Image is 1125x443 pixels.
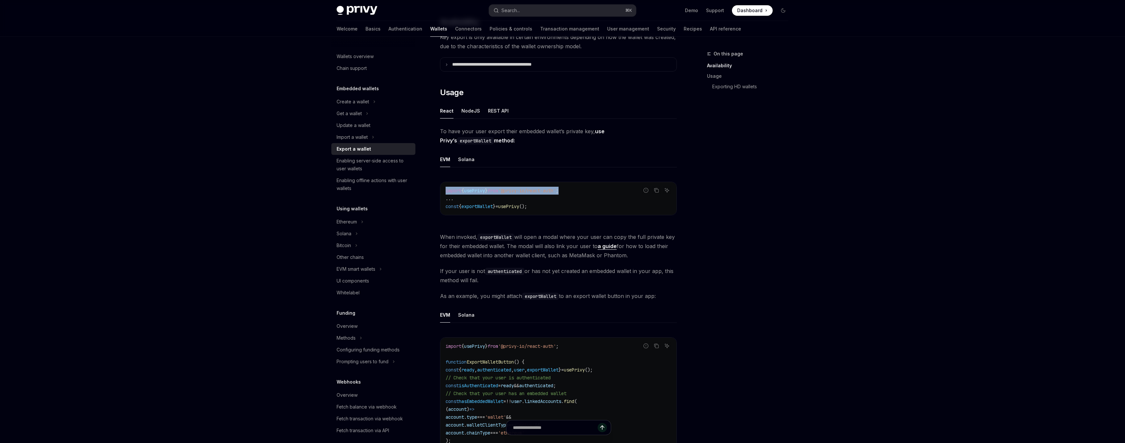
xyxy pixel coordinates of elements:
[440,152,450,167] button: EVM
[607,21,649,37] a: User management
[732,5,773,16] a: Dashboard
[707,60,794,71] a: Availability
[459,367,461,373] span: {
[657,21,676,37] a: Security
[642,186,650,195] button: Report incorrect code
[337,415,403,423] div: Fetch transaction via webhook
[467,406,469,412] span: )
[331,62,415,74] a: Chain support
[461,188,464,194] span: {
[625,8,632,13] span: ⌘ K
[559,367,561,373] span: }
[446,367,459,373] span: const
[522,293,559,300] code: exportWallet
[556,343,559,349] span: ;
[524,367,527,373] span: ,
[714,50,743,58] span: On this page
[331,155,415,175] a: Enabling server-side access to user wallets
[485,268,524,275] code: authenticated
[331,287,415,299] a: Whitelabel
[464,343,485,349] span: usePrivy
[598,243,617,250] a: a guide
[490,21,532,37] a: Policies & controls
[458,307,474,323] button: Solana
[663,186,671,195] button: Ask AI
[514,367,524,373] span: user
[446,375,551,381] span: // Check that your user is authenticated
[461,343,464,349] span: {
[501,7,520,14] div: Search...
[331,108,415,119] button: Toggle Get a wallet section
[440,32,677,51] span: Key export is only available in certain environments depending on how the wallet was created, due...
[337,253,364,261] div: Other chains
[331,96,415,108] button: Toggle Create a wallet section
[446,414,464,420] span: account
[459,203,461,209] span: {
[464,188,485,194] span: usePrivy
[337,334,356,342] div: Methods
[331,344,415,356] a: Configuring funding methods
[337,309,355,317] h5: Funding
[337,85,379,93] h5: Embedded wallets
[331,143,415,155] a: Export a wallet
[440,87,463,98] span: Usage
[511,398,522,404] span: user
[337,265,375,273] div: EVM smart wallets
[458,152,474,167] button: Solana
[503,398,506,404] span: =
[459,383,498,389] span: isAuthenticated
[511,367,514,373] span: ,
[496,203,498,209] span: =
[506,414,511,420] span: &&
[446,188,461,194] span: import
[461,203,493,209] span: exportWallet
[440,266,677,285] span: If your user is not or has not yet created an embedded wallet in your app, this method will fail.
[598,423,607,432] button: Send message
[467,414,477,420] span: type
[493,203,496,209] span: }
[477,367,511,373] span: authenticated
[652,186,661,195] button: Copy the contents from the code block
[488,188,498,194] span: from
[553,383,556,389] span: ;
[710,21,741,37] a: API reference
[331,389,415,401] a: Overview
[685,7,698,14] a: Demo
[501,383,514,389] span: ready
[337,242,351,249] div: Bitcoin
[561,367,564,373] span: =
[331,401,415,413] a: Fetch balance via webhook
[331,175,415,194] a: Enabling offline actions with user wallets
[388,21,422,37] a: Authentication
[488,343,498,349] span: from
[540,21,599,37] a: Transaction management
[477,234,514,241] code: exportWallet
[489,5,636,16] button: Open search
[337,403,397,411] div: Fetch balance via webhook
[778,5,788,16] button: Toggle dark mode
[561,398,564,404] span: .
[337,218,357,226] div: Ethereum
[477,414,485,420] span: ===
[485,188,488,194] span: }
[707,81,794,92] a: Exporting HD wallets
[527,367,559,373] span: exportWallet
[337,177,411,192] div: Enabling offline actions with user wallets
[457,137,494,144] code: exportWallet
[642,342,650,350] button: Report incorrect code
[474,367,477,373] span: ,
[446,203,459,209] span: const
[331,332,415,344] button: Toggle Methods section
[440,307,450,323] button: EVM
[337,64,367,72] div: Chain support
[337,346,400,354] div: Configuring funding methods
[337,98,369,106] div: Create a wallet
[331,251,415,263] a: Other chains
[574,398,577,404] span: (
[440,127,677,145] span: To have your user export their embedded wallet’s private key,
[331,275,415,287] a: UI components
[337,205,368,213] h5: Using wallets
[446,196,453,201] span: ...
[337,427,389,434] div: Fetch transaction via API
[663,342,671,350] button: Ask AI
